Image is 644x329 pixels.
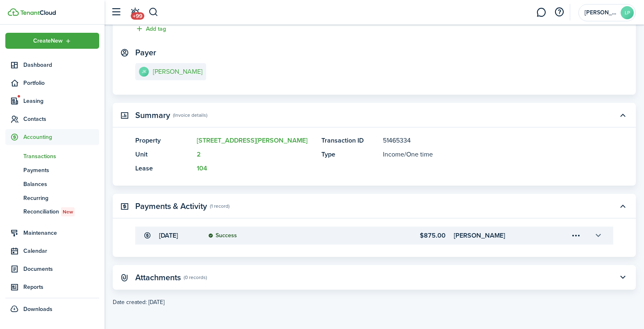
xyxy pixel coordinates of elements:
a: 2 [197,150,201,159]
button: Add tag [135,24,166,34]
span: Lauris Properties LLC [585,10,617,16]
button: Toggle accordion [591,229,605,243]
span: Leasing [23,97,99,105]
panel-main-title: Payer [135,48,156,57]
transaction-details-table-item-date: [DATE] [159,231,200,241]
a: Balances [5,177,99,191]
panel-main-body: Toggle accordion [113,227,636,257]
span: Recurring [23,194,99,202]
button: Open sidebar [108,5,124,20]
transaction-details-table-item-client: Jenna Kaczmarek [454,231,546,241]
panel-main-body: Toggle accordion [113,136,636,186]
a: Reports [5,279,99,295]
a: Messaging [533,2,549,23]
button: Open resource center [552,5,566,19]
transaction-details-table-item-amount: $875.00 [362,231,446,241]
span: Payments [23,166,99,175]
a: Recurring [5,191,99,205]
panel-main-subtitle: (0 records) [184,274,207,281]
button: Toggle accordion [616,199,630,213]
panel-main-title: Summary [135,111,170,120]
span: Income [383,150,404,159]
button: Open menu [5,33,99,49]
status: Success [208,232,237,239]
span: Dashboard [23,61,99,69]
span: Create New [33,38,63,44]
panel-main-description: 51465334 [383,136,589,145]
avatar-text: JK [139,67,149,77]
panel-main-title: Type [321,150,379,159]
button: Open menu [569,229,583,243]
button: Toggle accordion [616,270,630,284]
a: Transactions [5,149,99,163]
span: +99 [131,12,144,20]
span: Reports [23,283,99,291]
panel-main-title: Unit [135,150,193,159]
created-at: Date created: [DATE] [113,298,636,306]
panel-main-subtitle: (Invoice details) [173,111,207,119]
span: Downloads [23,305,52,313]
panel-main-title: Transaction ID [321,136,379,145]
a: JK[PERSON_NAME] [135,63,206,80]
span: New [63,208,73,216]
span: Reconciliation [23,207,99,216]
a: 104 [197,163,207,173]
avatar-text: LP [621,6,634,19]
button: Search [148,5,159,19]
a: ReconciliationNew [5,205,99,219]
span: Contacts [23,115,99,123]
span: Calendar [23,247,99,255]
span: Documents [23,265,99,273]
panel-main-title: Attachments [135,273,181,282]
a: Notifications [127,2,143,23]
img: TenantCloud [8,8,19,16]
panel-main-description: / [383,150,589,159]
panel-main-title: Lease [135,163,193,173]
span: Portfolio [23,79,99,87]
span: Accounting [23,133,99,141]
panel-main-subtitle: (1 record) [210,202,230,210]
a: Dashboard [5,57,99,73]
panel-main-title: Payments & Activity [135,202,207,211]
panel-main-title: Property [135,136,193,145]
img: TenantCloud [20,10,56,15]
button: Toggle accordion [616,108,630,122]
span: Balances [23,180,99,188]
span: One time [406,150,433,159]
span: Transactions [23,152,99,161]
a: [STREET_ADDRESS][PERSON_NAME] [197,136,307,145]
a: Payments [5,163,99,177]
span: Maintenance [23,229,99,237]
e-details-info-title: [PERSON_NAME] [153,68,203,75]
